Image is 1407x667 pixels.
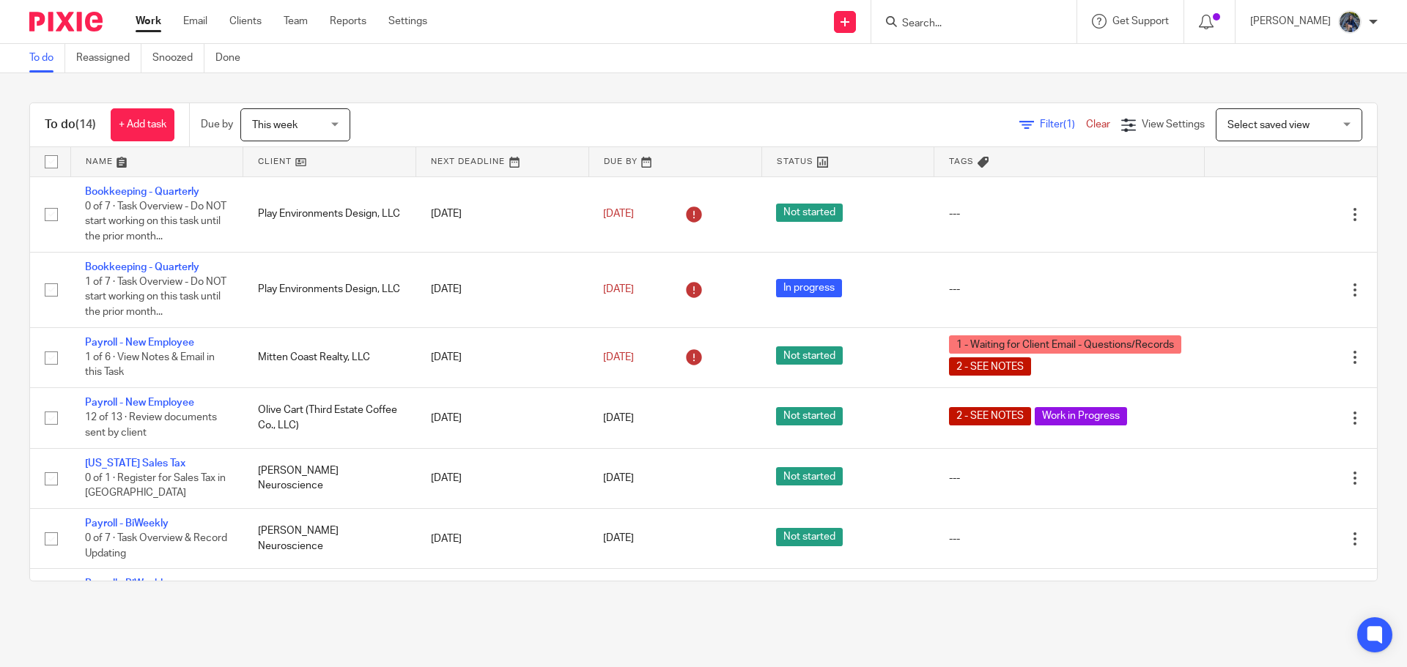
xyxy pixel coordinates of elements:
td: [PERSON_NAME] Neuroscience [243,509,416,569]
a: + Add task [111,108,174,141]
span: (1) [1063,119,1075,130]
td: Mitten Coast Realty, LLC [243,327,416,387]
span: 2 - SEE NOTES [949,407,1031,425]
span: [DATE] [603,209,634,219]
span: [DATE] [603,413,634,423]
span: Work in Progress [1035,407,1127,425]
span: 0 of 7 · Task Overview & Record Updating [85,534,227,559]
span: [DATE] [603,473,634,483]
h1: To do [45,117,96,133]
span: (14) [75,119,96,130]
a: Payroll - New Employee [85,338,194,348]
span: 0 of 1 · Register for Sales Tax in [GEOGRAPHIC_DATA] [85,473,226,499]
td: [DATE] [416,448,589,508]
a: Clear [1086,119,1110,130]
input: Search [901,18,1033,31]
span: Filter [1040,119,1086,130]
td: [DATE] [416,388,589,448]
span: In progress [776,279,842,297]
div: --- [949,206,1189,221]
span: Not started [776,346,843,365]
a: Work [136,14,161,29]
p: [PERSON_NAME] [1250,14,1331,29]
span: Not started [776,407,843,425]
span: Not started [776,528,843,546]
td: [DATE] [416,569,589,629]
span: [DATE] [603,284,634,294]
a: Payroll - BiWeekly [85,578,169,589]
span: 1 of 7 · Task Overview - Do NOT start working on this task until the prior month... [85,277,226,317]
td: Olive Cart (Third Estate Coffee Co., LLC) [243,388,416,448]
a: Payroll - New Employee [85,398,194,408]
td: [PERSON_NAME] Neuroscience [243,448,416,508]
td: Play Environments Design, LLC [243,176,416,252]
div: --- [949,471,1189,485]
span: Tags [949,157,974,165]
span: This week [252,120,298,130]
p: Due by [201,117,233,132]
span: Select saved view [1227,120,1310,130]
a: Snoozed [152,44,204,72]
a: Reports [330,14,366,29]
span: 2 - SEE NOTES [949,357,1031,376]
a: Team [284,14,308,29]
span: 1 of 6 · View Notes & Email in this Task [85,352,215,378]
td: [DATE] [416,176,589,252]
span: View Settings [1142,119,1205,130]
span: [DATE] [603,352,634,362]
span: Not started [776,467,843,485]
a: Bookkeeping - Quarterly [85,187,199,197]
span: Get Support [1112,16,1169,26]
span: Not started [776,204,843,222]
td: [DATE] [416,327,589,387]
td: [DATE] [416,252,589,327]
div: --- [949,532,1189,546]
span: [DATE] [603,534,634,544]
td: Karfix, LLC [243,569,416,629]
a: To do [29,44,65,72]
img: 20210918_184149%20(2).jpg [1338,10,1362,34]
a: Reassigned [76,44,141,72]
div: --- [949,282,1189,297]
img: Pixie [29,12,103,31]
a: Payroll - BiWeekly [85,518,169,529]
a: Email [183,14,207,29]
span: 12 of 13 · Review documents sent by client [85,413,217,439]
span: 1 - Waiting for Client Email - Questions/Records [949,335,1181,354]
a: Clients [229,14,262,29]
a: Done [215,44,251,72]
a: Bookkeeping - Quarterly [85,262,199,272]
td: [DATE] [416,509,589,569]
a: Settings [388,14,427,29]
span: 0 of 7 · Task Overview - Do NOT start working on this task until the prior month... [85,201,226,242]
a: [US_STATE] Sales Tax [85,458,185,469]
td: Play Environments Design, LLC [243,252,416,327]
